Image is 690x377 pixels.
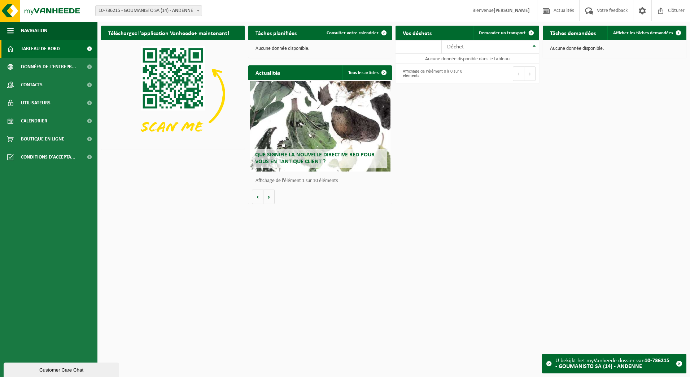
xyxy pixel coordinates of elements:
img: Download de VHEPlus App [101,40,245,148]
a: Afficher les tâches demandées [607,26,686,40]
strong: [PERSON_NAME] [494,8,530,13]
button: Volgende [263,190,275,204]
h2: Tâches demandées [543,26,603,40]
p: Affichage de l'élément 1 sur 10 éléments [256,178,388,183]
h2: Tâches planifiées [248,26,304,40]
a: Demander un transport [473,26,538,40]
span: Navigation [21,22,47,40]
a: Consulter votre calendrier [321,26,391,40]
span: Tableau de bord [21,40,60,58]
span: 10-736215 - GOUMANISTO SA (14) - ANDENNE [96,6,202,16]
div: Affichage de l'élément 0 à 0 sur 0 éléments [399,66,464,82]
span: Boutique en ligne [21,130,64,148]
a: Que signifie la nouvelle directive RED pour vous en tant que client ? [250,81,390,172]
span: Déchet [447,44,464,50]
h2: Téléchargez l'application Vanheede+ maintenant! [101,26,236,40]
span: Afficher les tâches demandées [613,31,673,35]
button: Vorige [252,190,263,204]
td: Aucune donnée disponible dans le tableau [396,54,539,64]
span: Demander un transport [479,31,526,35]
span: Que signifie la nouvelle directive RED pour vous en tant que client ? [255,152,375,165]
span: Données de l'entrepr... [21,58,76,76]
h2: Actualités [248,65,287,79]
span: Utilisateurs [21,94,51,112]
strong: 10-736215 - GOUMANISTO SA (14) - ANDENNE [555,358,669,369]
h2: Vos déchets [396,26,439,40]
span: Calendrier [21,112,47,130]
iframe: chat widget [4,361,121,377]
span: Conditions d'accepta... [21,148,75,166]
p: Aucune donnée disponible. [256,46,385,51]
button: Next [524,66,536,81]
p: Aucune donnée disponible. [550,46,679,51]
span: Contacts [21,76,43,94]
a: Tous les articles [342,65,391,80]
span: 10-736215 - GOUMANISTO SA (14) - ANDENNE [95,5,202,16]
button: Previous [513,66,524,81]
span: Consulter votre calendrier [327,31,379,35]
div: U bekijkt het myVanheede dossier van [555,354,672,373]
